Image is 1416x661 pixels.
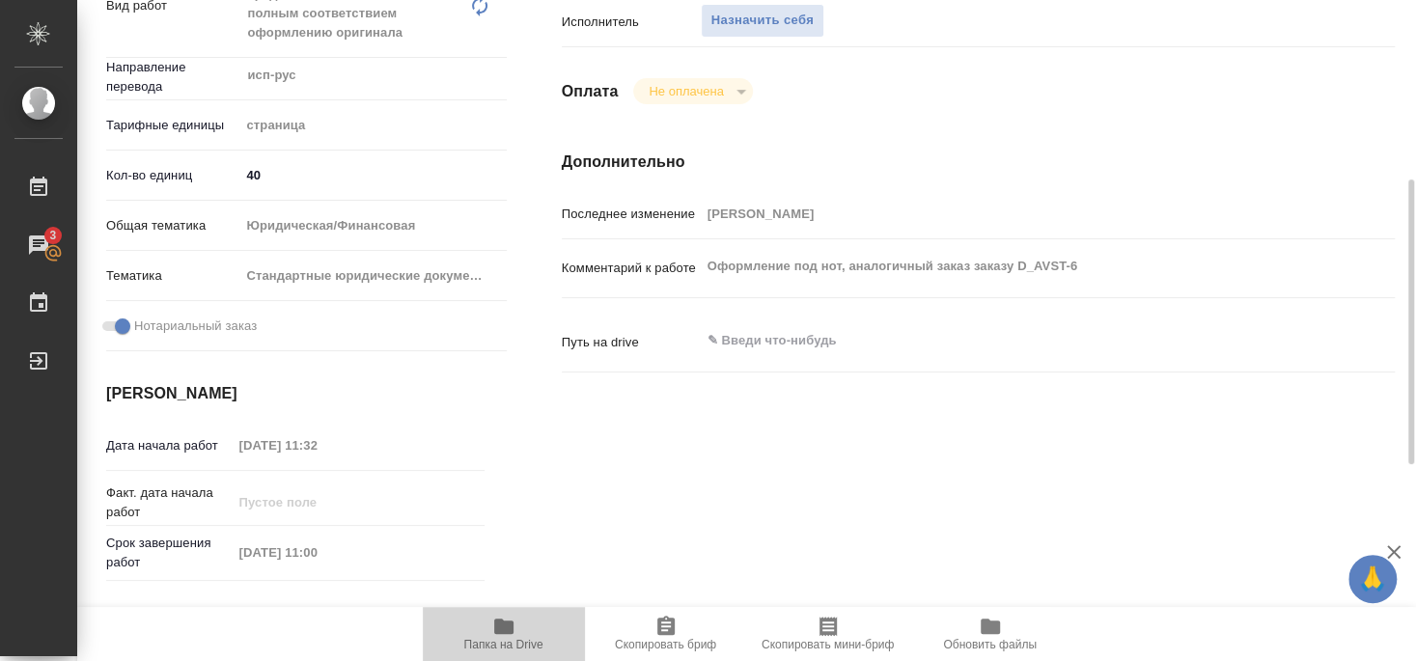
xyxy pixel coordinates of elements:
div: Не оплачена [633,78,752,104]
p: Комментарий к работе [562,259,701,278]
span: Скопировать бриф [615,638,716,651]
div: страница [239,109,507,142]
p: Последнее изменение [562,205,701,224]
p: Тарифные единицы [106,116,239,135]
button: Папка на Drive [423,607,585,661]
span: Назначить себя [711,10,814,32]
p: Исполнитель [562,13,701,32]
p: Факт. дата начала работ [106,483,233,522]
h4: Дополнительно [562,151,1395,174]
p: Кол-во единиц [106,166,239,185]
button: Скопировать мини-бриф [747,607,909,661]
p: Срок завершения работ [106,534,233,572]
h4: Оплата [562,80,619,103]
button: Обновить файлы [909,607,1071,661]
a: 3 [5,221,72,269]
input: Пустое поле [701,200,1325,228]
span: Скопировать мини-бриф [762,638,894,651]
div: Стандартные юридические документы, договоры, уставы [239,260,507,292]
input: Пустое поле [233,488,402,516]
p: Дата начала работ [106,436,233,455]
span: Нотариальный заказ [134,317,257,336]
button: 🙏 [1348,555,1397,603]
p: Направление перевода [106,58,239,96]
span: Папка на Drive [464,638,543,651]
span: 3 [38,226,68,245]
textarea: Оформление под нот, аналогичный заказ заказу D_AVST-6 [701,250,1325,283]
span: 🙏 [1356,559,1389,599]
button: Скопировать бриф [585,607,747,661]
button: Назначить себя [701,4,824,38]
input: Пустое поле [233,431,402,459]
span: Обновить файлы [943,638,1037,651]
div: Юридическая/Финансовая [239,209,507,242]
p: Общая тематика [106,216,239,235]
p: Путь на drive [562,333,701,352]
p: Тематика [106,266,239,286]
h4: [PERSON_NAME] [106,382,485,405]
input: ✎ Введи что-нибудь [239,161,507,189]
input: Пустое поле [233,538,402,566]
button: Не оплачена [643,83,729,99]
